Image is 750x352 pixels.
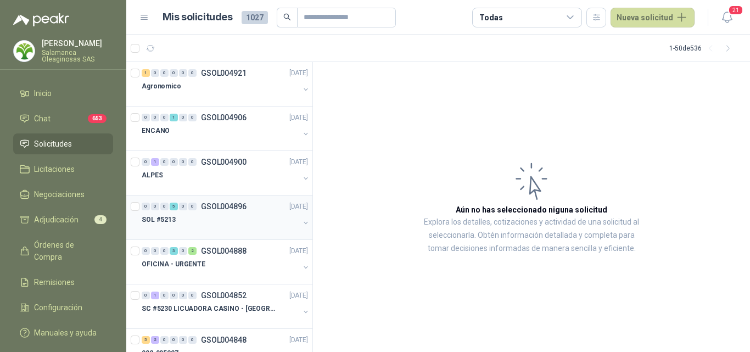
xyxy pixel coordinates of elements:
[142,259,205,270] p: OFICINA - URGENTE
[283,13,291,21] span: search
[13,13,69,26] img: Logo peakr
[179,203,187,210] div: 0
[179,69,187,77] div: 0
[88,114,107,123] span: 653
[201,69,247,77] p: GSOL004921
[34,87,52,99] span: Inicio
[151,292,159,299] div: 1
[179,247,187,255] div: 0
[728,5,743,15] span: 21
[151,69,159,77] div: 0
[34,327,97,339] span: Manuales y ayuda
[142,292,150,299] div: 0
[34,214,79,226] span: Adjudicación
[34,276,75,288] span: Remisiones
[160,114,169,121] div: 0
[13,234,113,267] a: Órdenes de Compra
[151,158,159,166] div: 1
[151,247,159,255] div: 0
[13,272,113,293] a: Remisiones
[188,114,197,121] div: 0
[142,247,150,255] div: 0
[151,114,159,121] div: 0
[142,336,150,344] div: 5
[13,297,113,318] a: Configuración
[160,203,169,210] div: 0
[42,49,113,63] p: Salamanca Oleaginosas SAS
[179,336,187,344] div: 0
[611,8,695,27] button: Nueva solicitud
[289,202,308,212] p: [DATE]
[170,158,178,166] div: 0
[170,114,178,121] div: 1
[34,113,51,125] span: Chat
[179,158,187,166] div: 0
[170,203,178,210] div: 5
[188,336,197,344] div: 0
[289,68,308,79] p: [DATE]
[142,69,150,77] div: 1
[188,247,197,255] div: 2
[160,292,169,299] div: 0
[669,40,737,57] div: 1 - 50 de 536
[142,111,310,146] a: 0 0 0 1 0 0 GSOL004906[DATE] ENCANO
[160,158,169,166] div: 0
[142,126,170,136] p: ENCANO
[179,292,187,299] div: 0
[142,304,278,314] p: SC #5230 LICUADORA CASINO - [GEOGRAPHIC_DATA]
[170,292,178,299] div: 0
[188,158,197,166] div: 0
[160,69,169,77] div: 0
[142,200,310,235] a: 0 0 0 5 0 0 GSOL004896[DATE] SOL #5213
[34,188,85,200] span: Negociaciones
[142,158,150,166] div: 0
[160,336,169,344] div: 0
[94,215,107,224] span: 4
[34,239,103,263] span: Órdenes de Compra
[242,11,268,24] span: 1027
[188,69,197,77] div: 0
[201,114,247,121] p: GSOL004906
[34,163,75,175] span: Licitaciones
[13,133,113,154] a: Solicitudes
[142,155,310,191] a: 0 1 0 0 0 0 GSOL004900[DATE] ALPES
[34,138,72,150] span: Solicitudes
[201,158,247,166] p: GSOL004900
[13,159,113,180] a: Licitaciones
[479,12,502,24] div: Todas
[13,322,113,343] a: Manuales y ayuda
[289,157,308,167] p: [DATE]
[151,203,159,210] div: 0
[142,244,310,280] a: 0 0 0 3 0 2 GSOL004888[DATE] OFICINA - URGENTE
[289,246,308,256] p: [DATE]
[170,247,178,255] div: 3
[14,41,35,62] img: Company Logo
[42,40,113,47] p: [PERSON_NAME]
[142,114,150,121] div: 0
[13,184,113,205] a: Negociaciones
[201,336,247,344] p: GSOL004848
[170,336,178,344] div: 0
[717,8,737,27] button: 21
[151,336,159,344] div: 2
[142,289,310,324] a: 0 1 0 0 0 0 GSOL004852[DATE] SC #5230 LICUADORA CASINO - [GEOGRAPHIC_DATA]
[188,203,197,210] div: 0
[201,247,247,255] p: GSOL004888
[13,209,113,230] a: Adjudicación4
[163,9,233,25] h1: Mis solicitudes
[179,114,187,121] div: 0
[160,247,169,255] div: 0
[34,301,82,314] span: Configuración
[13,83,113,104] a: Inicio
[170,69,178,77] div: 0
[289,113,308,123] p: [DATE]
[289,335,308,345] p: [DATE]
[201,203,247,210] p: GSOL004896
[142,215,176,225] p: SOL #5213
[13,108,113,129] a: Chat653
[142,170,163,181] p: ALPES
[456,204,607,216] h3: Aún no has seleccionado niguna solicitud
[142,203,150,210] div: 0
[201,292,247,299] p: GSOL004852
[289,290,308,301] p: [DATE]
